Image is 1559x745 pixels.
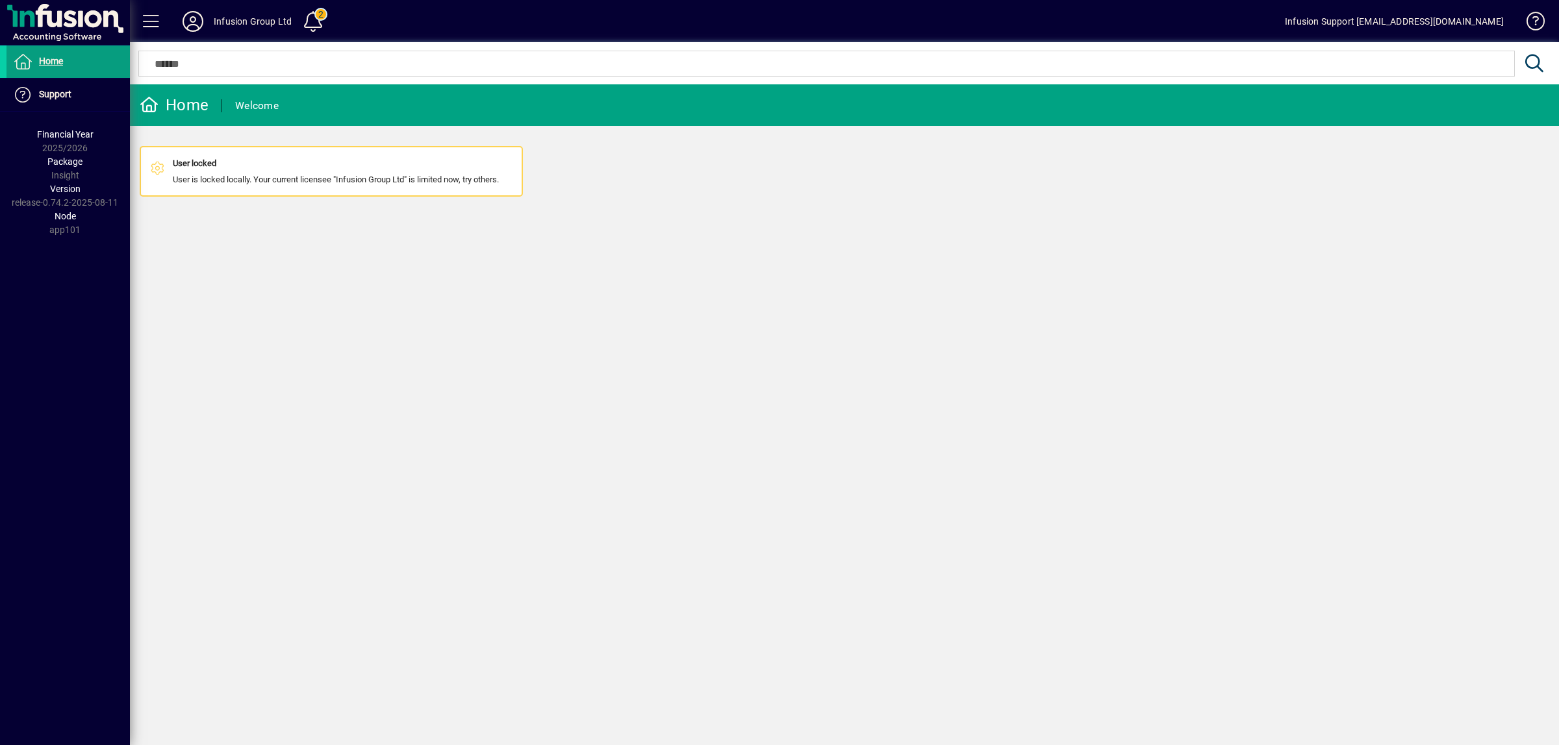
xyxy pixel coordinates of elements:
[39,89,71,99] span: Support
[47,156,82,167] span: Package
[6,79,130,111] a: Support
[173,157,499,170] div: User locked
[235,95,279,116] div: Welcome
[39,56,63,66] span: Home
[1285,11,1504,32] div: Infusion Support [EMAIL_ADDRESS][DOMAIN_NAME]
[140,95,209,116] div: Home
[50,184,81,194] span: Version
[37,129,94,140] span: Financial Year
[172,10,214,33] button: Profile
[173,157,499,186] div: User is locked locally. Your current licensee "Infusion Group Ltd" is limited now, try others.
[214,11,292,32] div: Infusion Group Ltd
[55,211,76,221] span: Node
[1517,3,1543,45] a: Knowledge Base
